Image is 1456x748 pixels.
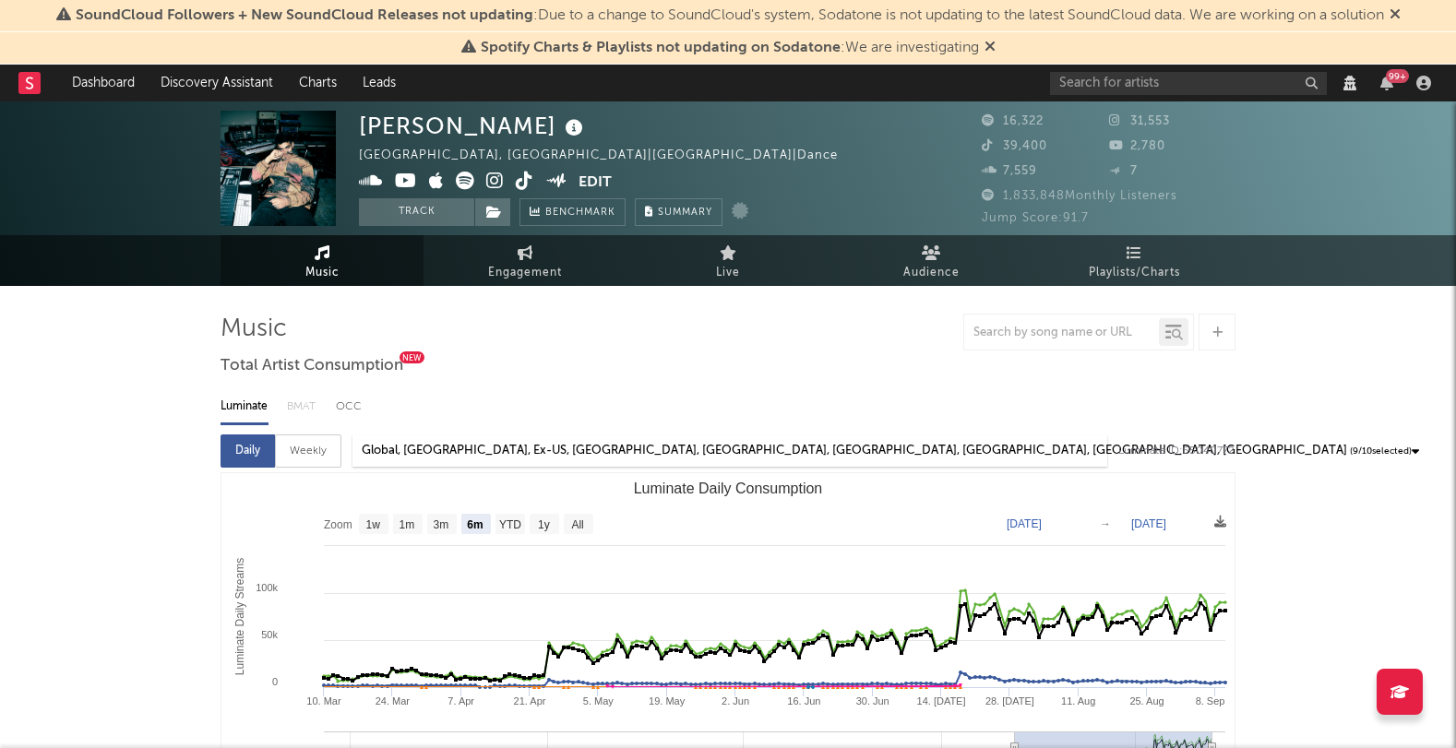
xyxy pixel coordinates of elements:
[76,8,533,23] span: SoundCloud Followers + New SoundCloud Releases not updating
[400,518,415,531] text: 1m
[1386,69,1409,83] div: 99 +
[59,65,148,101] a: Dashboard
[221,235,424,286] a: Music
[982,212,1089,224] span: Jump Score: 91.7
[1100,517,1111,530] text: →
[658,208,712,218] span: Summary
[1061,695,1095,706] text: 11. Aug
[985,695,1034,706] text: 28. [DATE]
[272,676,278,687] text: 0
[964,326,1159,340] input: Search by song name or URL
[627,235,829,286] a: Live
[1380,76,1393,90] button: 99+
[985,41,996,55] span: Dismiss
[261,629,278,640] text: 50k
[545,202,615,224] span: Benchmark
[467,518,483,531] text: 6m
[256,582,278,593] text: 100k
[434,518,449,531] text: 3m
[583,695,615,706] text: 5. May
[1007,517,1042,530] text: [DATE]
[221,355,403,377] span: Total Artist Consumption
[1050,72,1327,95] input: Search for artists
[366,518,381,531] text: 1w
[359,111,588,141] div: [PERSON_NAME]
[359,145,880,167] div: [GEOGRAPHIC_DATA], [GEOGRAPHIC_DATA] | [GEOGRAPHIC_DATA] | Dance
[1196,695,1225,706] text: 8. Sep
[634,481,823,496] text: Luminate Daily Consumption
[1390,8,1401,23] span: Dismiss
[1109,140,1165,152] span: 2,780
[306,695,341,706] text: 10. Mar
[722,695,749,706] text: 2. Jun
[499,518,521,531] text: YTD
[519,198,626,226] a: Benchmark
[903,262,960,284] span: Audience
[76,8,1384,23] span: : Due to a change to SoundCloud's system, Sodatone is not updating to the latest SoundCloud data....
[856,695,889,706] text: 30. Jun
[221,434,275,468] div: Daily
[982,140,1047,152] span: 39,400
[1032,235,1235,286] a: Playlists/Charts
[1109,115,1170,127] span: 31,553
[362,440,1347,462] div: Global, [GEOGRAPHIC_DATA], Ex-US, [GEOGRAPHIC_DATA], [GEOGRAPHIC_DATA], [GEOGRAPHIC_DATA], [GEOGR...
[1089,262,1180,284] span: Playlists/Charts
[1131,517,1166,530] text: [DATE]
[448,695,474,706] text: 7. Apr
[286,65,350,101] a: Charts
[424,235,627,286] a: Engagement
[538,518,550,531] text: 1y
[1118,440,1235,462] div: Luminate ID: 55040772
[324,518,352,531] text: Zoom
[716,262,740,284] span: Live
[275,434,341,468] div: Weekly
[829,235,1032,286] a: Audience
[400,351,424,363] div: New
[1109,165,1138,177] span: 7
[481,41,979,55] span: : We are investigating
[579,172,612,195] button: Edit
[359,198,474,226] button: Track
[571,518,583,531] text: All
[982,165,1037,177] span: 7,559
[514,695,546,706] text: 21. Apr
[233,558,246,675] text: Luminate Daily Streams
[488,262,562,284] span: Engagement
[635,198,722,226] button: Summary
[305,262,340,284] span: Music
[148,65,286,101] a: Discovery Assistant
[350,65,409,101] a: Leads
[481,41,841,55] span: Spotify Charts & Playlists not updating on Sodatone
[1129,695,1164,706] text: 25. Aug
[982,115,1044,127] span: 16,322
[649,695,686,706] text: 19. May
[982,190,1177,202] span: 1,833,848 Monthly Listeners
[336,391,360,422] div: OCC
[787,695,820,706] text: 16. Jun
[221,391,269,422] div: Luminate
[376,695,411,706] text: 24. Mar
[1350,440,1412,462] span: ( 9 / 10 selected)
[917,695,966,706] text: 14. [DATE]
